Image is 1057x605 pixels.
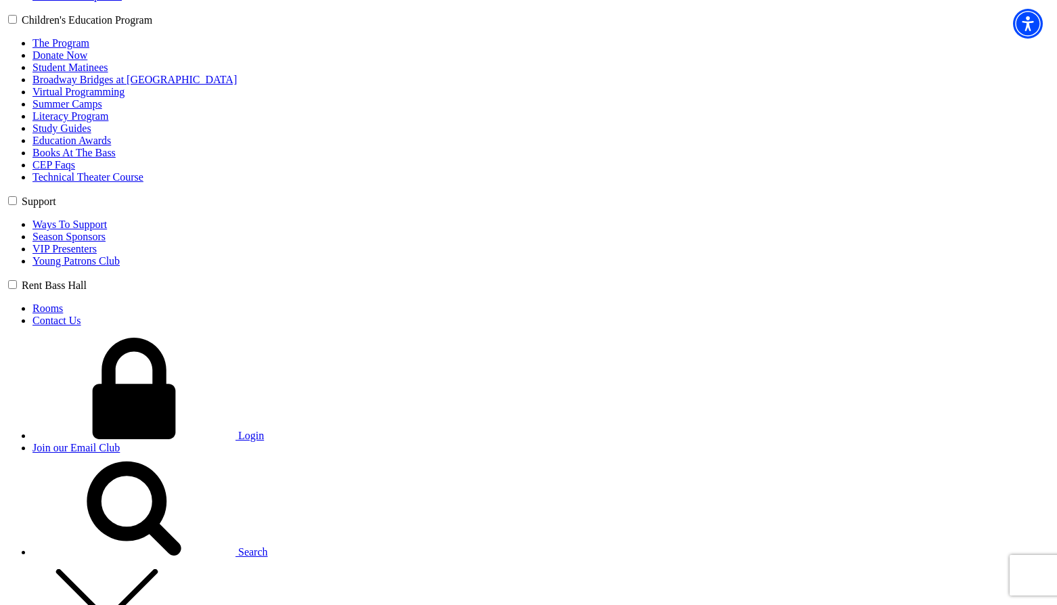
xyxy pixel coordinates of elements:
a: Season Sponsors [32,231,106,242]
a: Login [32,430,264,441]
a: Education Awards [32,135,111,146]
a: VIP Presenters [32,243,97,254]
a: Rooms [32,302,63,314]
a: Books At The Bass [32,147,116,158]
span: Login [238,430,264,441]
label: Support [22,196,56,207]
a: Join our Email Club [32,442,120,453]
a: CEP Faqs [32,159,75,171]
a: Summer Camps [32,98,102,110]
a: Literacy Program [32,110,108,122]
a: Technical Theater Course [32,171,143,183]
a: Student Matinees [32,62,108,73]
label: Rent Bass Hall [22,279,87,291]
a: Contact Us [32,315,81,326]
a: Donate Now [32,49,87,61]
a: The Program [32,37,89,49]
a: Search [32,546,268,558]
label: Children's Education Program [22,14,152,26]
a: Study Guides [32,122,91,134]
div: Accessibility Menu [1013,9,1043,39]
span: Search [238,546,268,558]
a: Broadway Bridges at [GEOGRAPHIC_DATA] [32,74,237,85]
a: Young Patrons Club [32,255,120,267]
a: Ways To Support [32,219,107,230]
a: Virtual Programming [32,86,125,97]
